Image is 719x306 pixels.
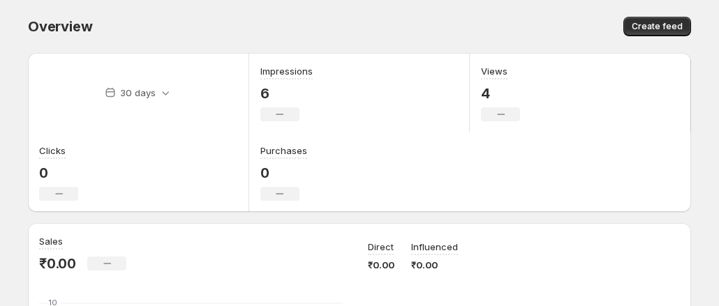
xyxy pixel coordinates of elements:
p: ₹0.00 [368,258,394,272]
button: Create feed [623,17,691,36]
h3: Clicks [39,144,66,158]
p: ₹0.00 [39,255,76,272]
p: ₹0.00 [411,258,458,272]
h3: Views [481,64,507,78]
p: Direct [368,240,394,254]
p: 0 [260,165,307,181]
p: 0 [39,165,78,181]
h3: Sales [39,234,63,248]
h3: Impressions [260,64,313,78]
span: Overview [28,18,92,35]
h3: Purchases [260,144,307,158]
p: 6 [260,85,313,102]
p: Influenced [411,240,458,254]
span: Create feed [632,21,683,32]
p: 4 [481,85,520,102]
p: 30 days [120,86,156,100]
